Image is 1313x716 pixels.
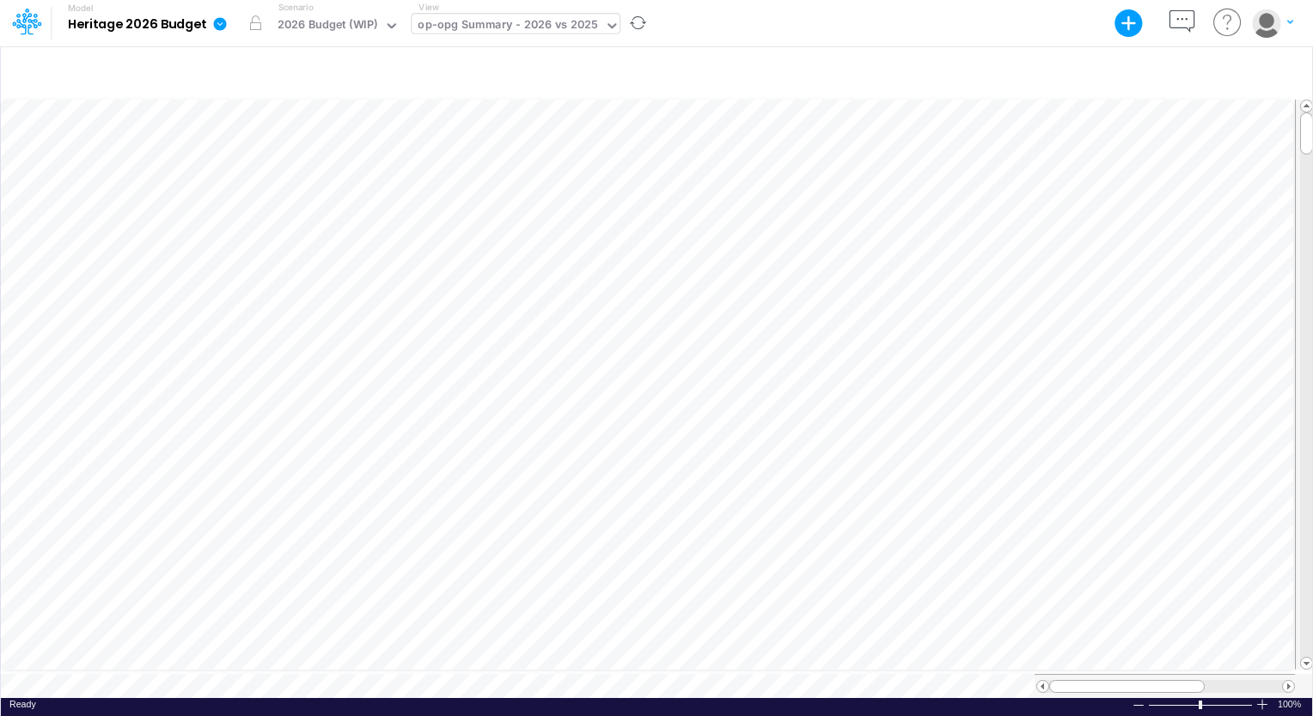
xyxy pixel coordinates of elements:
[1255,698,1269,711] div: Zoom In
[278,1,314,14] label: Scenario
[1148,698,1255,711] div: Zoom
[1278,698,1304,711] div: Zoom level
[1199,701,1202,709] div: Zoom
[68,3,94,14] label: Model
[418,16,598,36] div: op-opg Summary - 2026 vs 2025
[278,16,378,36] div: 2026 Budget (WIP)
[1278,698,1304,711] span: 100%
[418,1,438,14] label: View
[1132,699,1145,712] div: Zoom Out
[68,17,206,33] b: Heritage 2026 Budget
[9,698,36,711] div: In Ready mode
[9,699,36,709] span: Ready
